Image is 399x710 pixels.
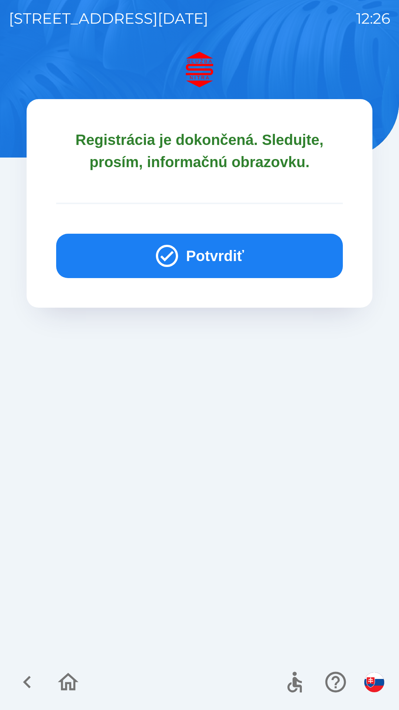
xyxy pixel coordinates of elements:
[27,52,372,87] img: Logo
[364,672,384,692] img: sk flag
[56,234,343,278] button: Potvrdiť
[9,7,208,30] p: [STREET_ADDRESS][DATE]
[356,7,390,30] p: 12:26
[56,129,343,173] p: Registrácia je dokončená. Sledujte, prosím, informačnú obrazovku.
